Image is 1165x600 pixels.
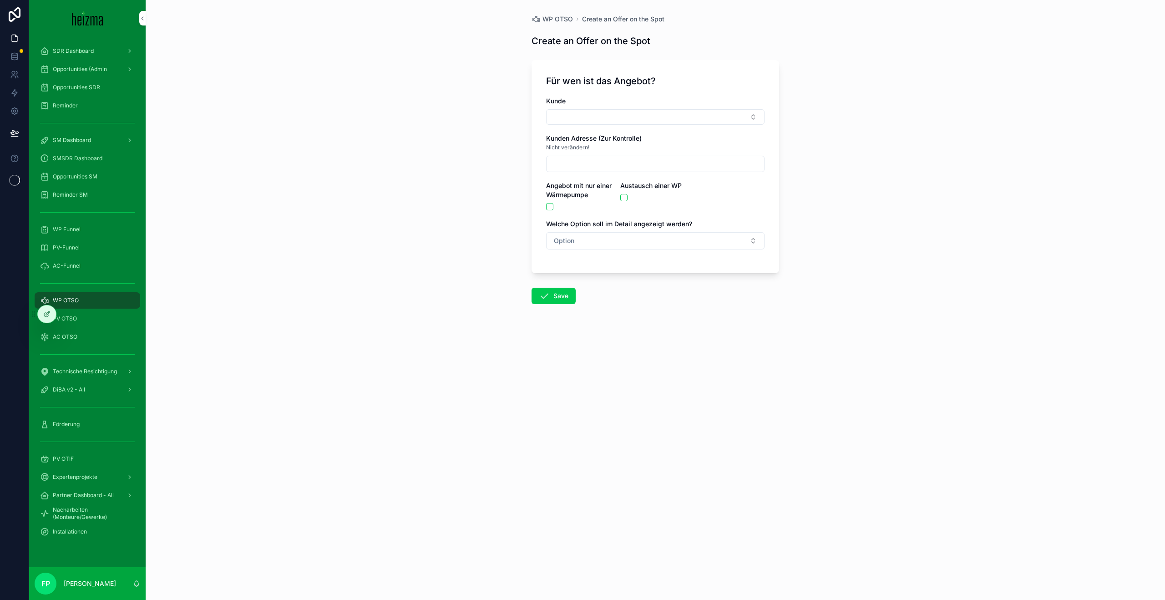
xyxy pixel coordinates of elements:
h1: Für wen ist das Angebot? [546,75,656,87]
span: Welche Option soll im Detail angezeigt werden? [546,220,692,228]
p: [PERSON_NAME] [64,579,116,588]
span: PV-Funnel [53,244,80,251]
span: Opportunities SM [53,173,97,180]
a: Opportunities SDR [35,79,140,96]
a: Förderung [35,416,140,432]
a: PV OTIF [35,451,140,467]
a: AC OTSO [35,329,140,345]
a: SMSDR Dashboard [35,150,140,167]
a: PV-Funnel [35,239,140,256]
span: SM Dashboard [53,137,91,144]
span: Nicht verändern! [546,144,589,151]
span: SDR Dashboard [53,47,94,55]
span: Nacharbeiten (Monteure/Gewerke) [53,506,131,521]
button: Select Button [546,232,765,249]
a: Create an Offer on the Spot [582,15,664,24]
span: Angebot mit nur einer Wärmepumpe [546,182,612,198]
span: PV OTSO [53,315,77,322]
a: WP Funnel [35,221,140,238]
span: Kunde [546,97,566,105]
span: Opportunities (Admin [53,66,107,73]
a: Opportunities SM [35,168,140,185]
a: WP OTSO [532,15,573,24]
a: PV OTSO [35,310,140,327]
span: FP [41,578,50,589]
span: WP OTSO [53,297,79,304]
span: AC OTSO [53,333,77,341]
span: Technische Besichtigung [53,368,117,375]
span: Förderung [53,421,80,428]
a: SDR Dashboard [35,43,140,59]
span: Reminder [53,102,78,109]
a: Opportunities (Admin [35,61,140,77]
a: Nacharbeiten (Monteure/Gewerke) [35,505,140,522]
button: Select Button [546,109,765,125]
img: App logo [72,11,103,25]
span: Kunden Adresse (Zur Kontrolle) [546,134,642,142]
a: Installationen [35,524,140,540]
a: WP OTSO [35,292,140,309]
a: Reminder SM [35,187,140,203]
a: AC-Funnel [35,258,140,274]
a: SM Dashboard [35,132,140,148]
span: Austausch einer WP [620,182,682,189]
span: Opportunities SDR [53,84,100,91]
span: PV OTIF [53,455,74,463]
span: WP Funnel [53,226,81,233]
span: Expertenprojekte [53,473,97,481]
span: SMSDR Dashboard [53,155,102,162]
a: DiBA v2 - All [35,381,140,398]
a: Technische Besichtigung [35,363,140,380]
span: Option [554,236,574,245]
h1: Create an Offer on the Spot [532,35,650,47]
a: Reminder [35,97,140,114]
span: WP OTSO [542,15,573,24]
a: Partner Dashboard - All [35,487,140,503]
button: Save [532,288,576,304]
a: Expertenprojekte [35,469,140,485]
div: scrollable content [29,36,146,552]
span: Partner Dashboard - All [53,492,114,499]
span: Reminder SM [53,191,88,198]
span: DiBA v2 - All [53,386,85,393]
span: Installationen [53,528,87,535]
span: AC-Funnel [53,262,81,269]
